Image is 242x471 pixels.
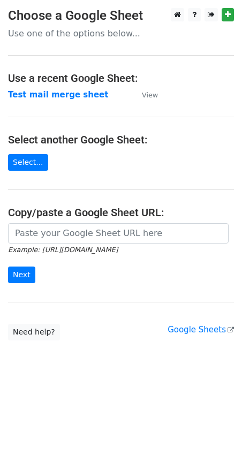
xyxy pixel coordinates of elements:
small: View [142,91,158,99]
p: Use one of the options below... [8,28,234,39]
a: Select... [8,154,48,171]
small: Example: [URL][DOMAIN_NAME] [8,246,118,254]
a: View [131,90,158,100]
h4: Copy/paste a Google Sheet URL: [8,206,234,219]
input: Paste your Google Sheet URL here [8,223,229,244]
a: Google Sheets [168,325,234,335]
h4: Select another Google Sheet: [8,133,234,146]
input: Next [8,267,35,283]
iframe: Chat Widget [188,420,242,471]
h3: Choose a Google Sheet [8,8,234,24]
h4: Use a recent Google Sheet: [8,72,234,85]
a: Test mail merge sheet [8,90,108,100]
a: Need help? [8,324,60,340]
